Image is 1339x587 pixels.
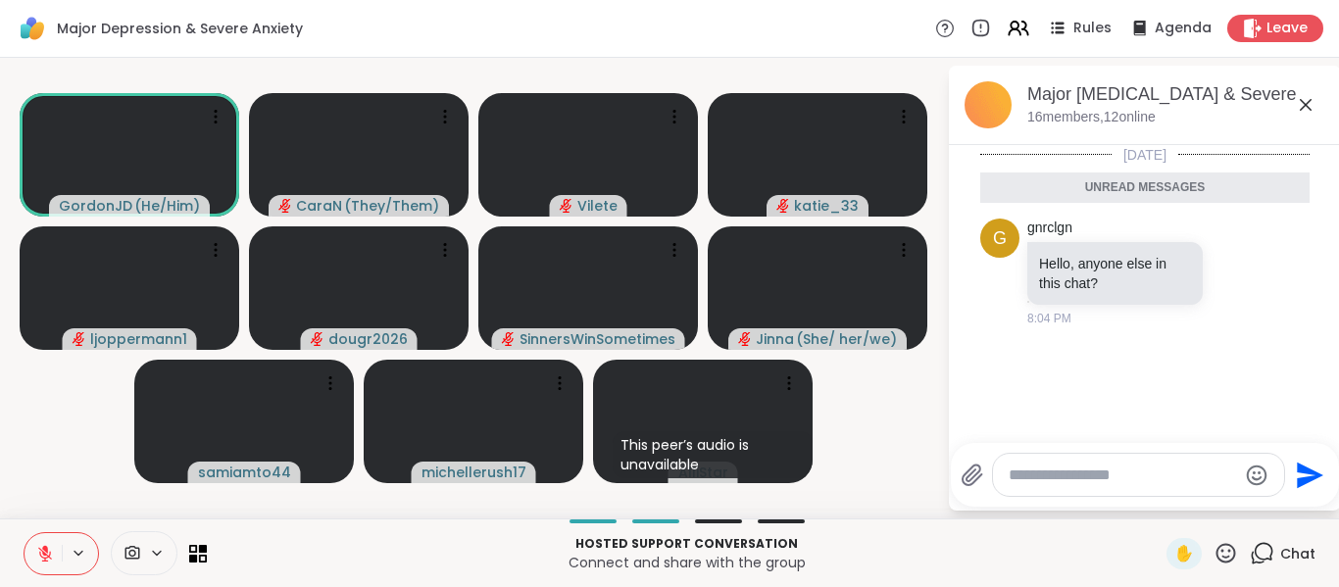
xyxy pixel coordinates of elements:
[613,431,813,478] div: This peer’s audio is unavailable
[1027,82,1325,107] div: Major [MEDICAL_DATA] & Severe Anxiety, [DATE]
[1155,19,1212,38] span: Agenda
[965,81,1012,128] img: Major Depression & Severe Anxiety, Oct 11
[794,196,859,216] span: katie_33
[296,196,342,216] span: CaraN
[278,199,292,213] span: audio-muted
[59,196,132,216] span: GordonJD
[1285,453,1329,497] button: Send
[1039,254,1191,293] p: Hello, anyone else in this chat?
[422,463,526,482] span: michellerush17
[1027,310,1071,327] span: 8:04 PM
[776,199,790,213] span: audio-muted
[90,329,187,349] span: ljoppermann1
[219,553,1155,572] p: Connect and share with the group
[993,225,1007,252] span: g
[328,329,408,349] span: dougr2026
[796,329,897,349] span: ( She/ her/we )
[1174,542,1194,565] span: ✋
[311,332,324,346] span: audio-muted
[520,329,675,349] span: SinnersWinSometimes
[73,332,86,346] span: audio-muted
[198,463,291,482] span: samiamto44
[1245,464,1268,487] button: Emoji picker
[1027,108,1156,127] p: 16 members, 12 online
[219,535,1155,553] p: Hosted support conversation
[134,196,200,216] span: ( He/Him )
[756,329,794,349] span: Jinna
[560,199,573,213] span: audio-muted
[1073,19,1112,38] span: Rules
[1112,145,1178,165] span: [DATE]
[344,196,439,216] span: ( They/Them )
[1009,465,1237,485] textarea: Type your message
[1027,219,1072,238] a: gnrclgn
[577,196,618,216] span: Vilete
[16,12,49,45] img: ShareWell Logomark
[57,19,303,38] span: Major Depression & Severe Anxiety
[502,332,516,346] span: audio-muted
[1266,19,1308,38] span: Leave
[980,172,1310,204] div: Unread messages
[1280,544,1315,563] span: Chat
[738,332,752,346] span: audio-muted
